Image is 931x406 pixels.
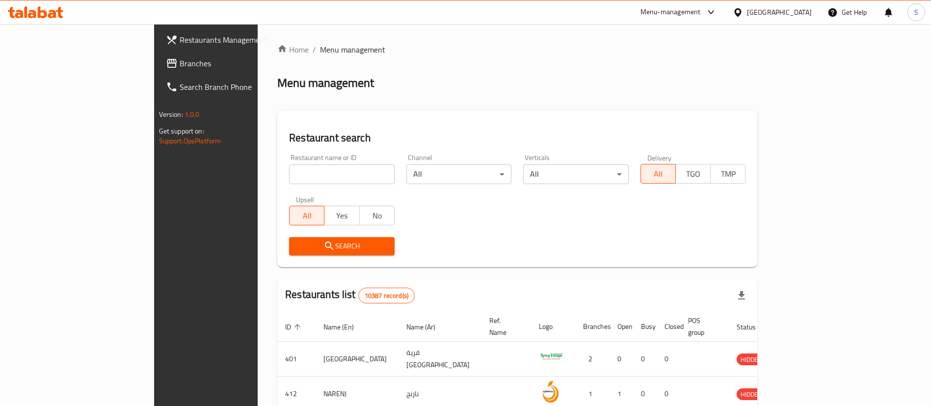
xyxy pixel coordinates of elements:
[710,164,745,184] button: TMP
[313,44,316,55] li: /
[277,44,757,55] nav: breadcrumb
[406,321,448,333] span: Name (Ar)
[180,81,302,93] span: Search Branch Phone
[158,28,310,52] a: Restaurants Management
[316,342,399,377] td: [GEOGRAPHIC_DATA]
[289,164,395,184] input: Search for restaurant name or ID..
[715,167,742,181] span: TMP
[575,312,610,342] th: Branches
[277,75,374,91] h2: Menu management
[296,196,314,203] label: Upsell
[610,342,633,377] td: 0
[399,342,481,377] td: قرية [GEOGRAPHIC_DATA]
[737,321,769,333] span: Status
[180,57,302,69] span: Branches
[158,75,310,99] a: Search Branch Phone
[185,108,200,121] span: 1.0.0
[737,354,766,365] span: HIDDEN
[675,164,711,184] button: TGO
[159,135,221,147] a: Support.OpsPlatform
[539,345,563,369] img: Spicy Village
[575,342,610,377] td: 2
[640,164,676,184] button: All
[747,7,812,18] div: [GEOGRAPHIC_DATA]
[531,312,575,342] th: Logo
[285,321,304,333] span: ID
[539,379,563,404] img: NARENJ
[406,164,512,184] div: All
[657,342,680,377] td: 0
[180,34,302,46] span: Restaurants Management
[158,52,310,75] a: Branches
[159,125,204,137] span: Get support on:
[359,291,414,300] span: 10387 record(s)
[489,315,519,338] span: Ref. Name
[289,131,745,145] h2: Restaurant search
[730,284,753,307] div: Export file
[647,154,672,161] label: Delivery
[640,6,701,18] div: Menu-management
[737,388,766,400] div: HIDDEN
[324,206,359,225] button: Yes
[297,240,387,252] span: Search
[523,164,629,184] div: All
[610,312,633,342] th: Open
[289,206,324,225] button: All
[359,206,395,225] button: No
[364,209,391,223] span: No
[680,167,707,181] span: TGO
[657,312,680,342] th: Closed
[633,342,657,377] td: 0
[320,44,385,55] span: Menu management
[358,288,415,303] div: Total records count
[633,312,657,342] th: Busy
[645,167,672,181] span: All
[293,209,320,223] span: All
[285,287,415,303] h2: Restaurants list
[737,389,766,400] span: HIDDEN
[323,321,367,333] span: Name (En)
[328,209,355,223] span: Yes
[159,108,183,121] span: Version:
[914,7,918,18] span: S
[688,315,717,338] span: POS group
[289,237,395,255] button: Search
